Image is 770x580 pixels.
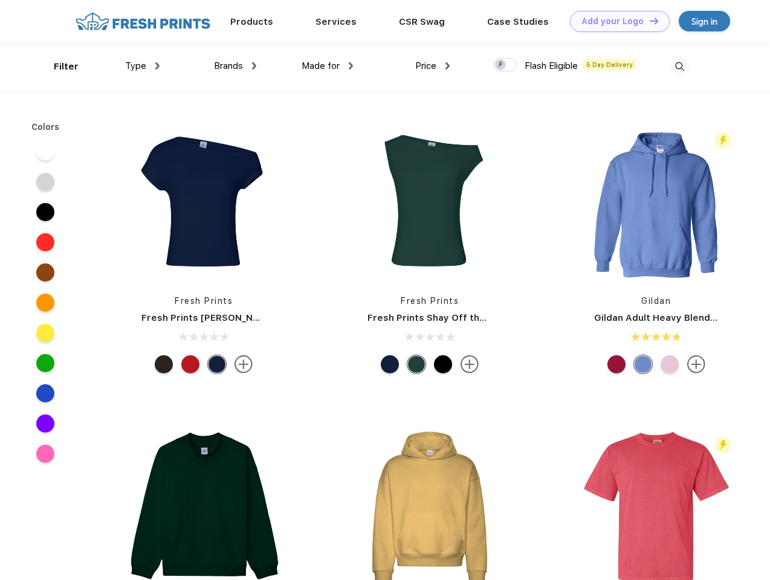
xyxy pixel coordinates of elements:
div: Green [407,355,425,373]
a: Services [315,16,357,27]
div: Crimson [181,355,199,373]
a: Gildan [641,296,671,306]
div: Carolina Blue [634,355,652,373]
span: Price [415,60,436,71]
a: Products [230,16,273,27]
img: fo%20logo%202.webp [72,11,214,32]
img: more.svg [235,355,253,373]
span: Flash Eligible [525,60,578,71]
div: Navy [381,355,399,373]
div: Black [434,355,452,373]
img: more.svg [461,355,479,373]
img: dropdown.png [155,62,160,69]
div: Filter [54,60,79,74]
div: Light Pink [661,355,679,373]
img: dropdown.png [252,62,256,69]
span: Type [125,60,146,71]
div: Colors [22,121,69,134]
a: Sign in [679,11,730,31]
img: flash_active_toggle.svg [715,437,731,453]
span: Made for [302,60,340,71]
img: desktop_search.svg [670,57,690,77]
div: Antiq Cherry Red [607,355,626,373]
div: Navy [208,355,226,373]
img: func=resize&h=266 [576,122,737,283]
img: func=resize&h=266 [349,122,510,283]
img: func=resize&h=266 [123,122,284,283]
a: Fresh Prints Shay Off the Shoulder Tank [367,312,554,323]
a: CSR Swag [399,16,445,27]
div: Brown [155,355,173,373]
img: more.svg [687,355,705,373]
div: Sign in [691,14,717,28]
a: Fresh Prints [401,296,459,306]
a: Fresh Prints [175,296,233,306]
img: dropdown.png [445,62,450,69]
a: Fresh Prints [PERSON_NAME] Off the Shoulder Top [141,312,377,323]
img: flash_active_toggle.svg [715,132,731,149]
img: dropdown.png [349,62,353,69]
div: Add your Logo [581,16,644,27]
span: 5 Day Delivery [583,59,636,70]
span: Brands [214,60,243,71]
img: DT [650,18,658,24]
